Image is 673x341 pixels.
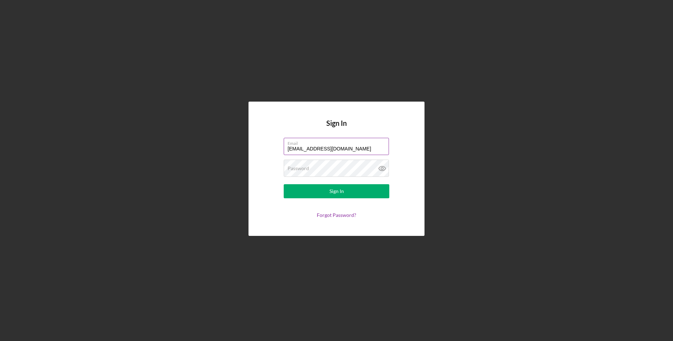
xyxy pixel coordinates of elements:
[288,138,389,146] label: Email
[329,184,344,198] div: Sign In
[326,119,347,138] h4: Sign In
[284,184,389,198] button: Sign In
[288,166,309,171] label: Password
[317,212,356,218] a: Forgot Password?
